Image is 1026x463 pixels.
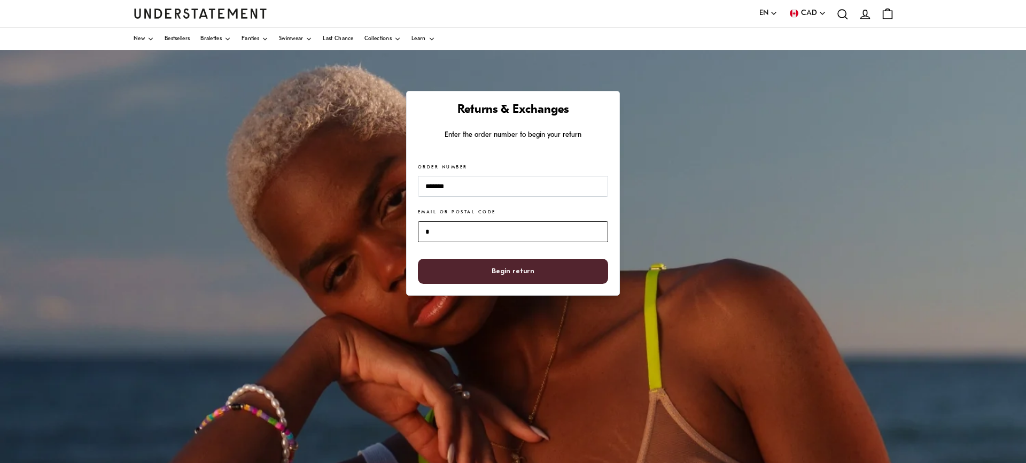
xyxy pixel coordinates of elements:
a: Learn [411,28,435,50]
span: Swimwear [279,36,303,42]
button: Begin return [418,259,608,284]
a: Bralettes [200,28,231,50]
a: New [134,28,154,50]
span: Bralettes [200,36,222,42]
button: CAD [788,7,826,19]
a: Collections [364,28,401,50]
label: Email or Postal Code [418,209,496,216]
a: Bestsellers [165,28,190,50]
span: Bestsellers [165,36,190,42]
span: EN [759,7,768,19]
button: EN [759,7,778,19]
label: Order Number [418,164,468,171]
a: Last Chance [323,28,353,50]
a: Swimwear [279,28,312,50]
a: Understatement Homepage [134,9,267,18]
span: New [134,36,145,42]
span: Begin return [492,259,534,283]
span: Last Chance [323,36,353,42]
span: Collections [364,36,392,42]
span: Panties [242,36,259,42]
h1: Returns & Exchanges [418,103,608,118]
p: Enter the order number to begin your return [418,129,608,141]
span: CAD [801,7,817,19]
a: Panties [242,28,268,50]
span: Learn [411,36,426,42]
